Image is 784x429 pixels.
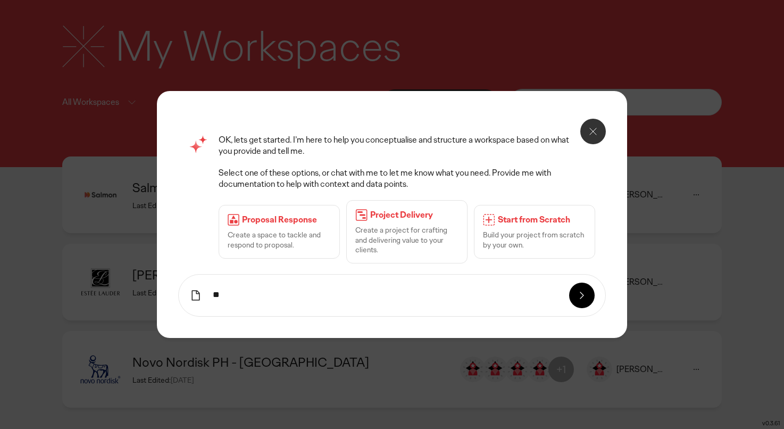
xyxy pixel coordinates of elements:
p: Proposal Response [242,214,331,226]
p: Create a space to tackle and respond to proposal. [228,230,331,249]
p: OK, lets get started. I’m here to help you conceptualise and structure a workspace based on what ... [219,135,595,157]
p: Project Delivery [370,210,458,221]
p: Select one of these options, or chat with me to let me know what you need. Provide me with docume... [219,168,595,190]
p: Start from Scratch [498,214,586,226]
p: Create a project for crafting and delivering value to your clients. [355,225,458,254]
p: Build your project from scratch by your own. [483,230,586,249]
